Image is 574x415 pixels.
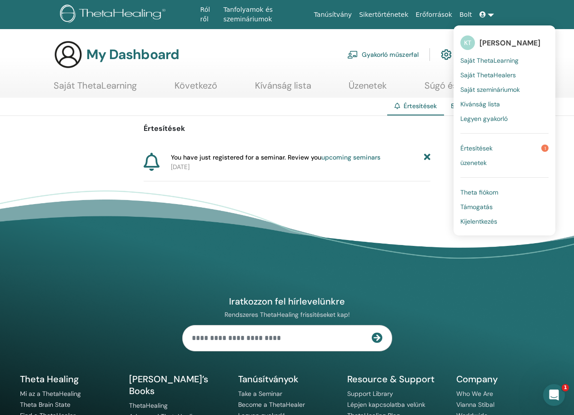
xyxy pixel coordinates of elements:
[144,123,431,134] p: Értesítések
[460,85,520,94] span: Saját szemináriumok
[54,80,137,98] a: Saját ThetaLearning
[412,6,456,23] a: Erőforrások
[441,45,493,65] a: Az én fiókom
[460,188,498,196] span: Theta fiókom
[460,82,549,97] a: Saját szemináriumok
[347,400,425,409] a: Lépjen kapcsolatba velünk
[220,1,310,28] a: Tanfolyamok és szemináriumok
[182,295,392,307] h4: Iratkozzon fel hírlevelünkre
[255,80,311,98] a: Kívánság lista
[541,145,549,152] span: 1
[543,384,565,406] iframe: Intercom live chat
[460,144,493,152] span: Értesítések
[321,153,380,161] a: upcoming seminars
[355,6,412,23] a: Sikertörténetek
[460,200,549,214] a: Támogatás
[460,56,519,65] span: Saját ThetaLearning
[460,35,475,50] span: KT
[460,214,549,229] a: Kijelentkezés
[60,5,169,25] img: logo.png
[349,80,387,98] a: Üzenetek
[460,68,549,82] a: Saját ThetaHealers
[456,400,494,409] a: Vianna Stibal
[54,40,83,69] img: generic-user-icon.jpg
[460,97,549,111] a: Kívánság lista
[460,141,549,155] a: Értesítések1
[347,390,393,398] a: Support Library
[460,217,497,225] span: Kijelentkezés
[171,162,430,172] p: [DATE]
[460,53,549,68] a: Saját ThetaLearning
[20,390,81,398] a: Mi az a ThetaHealing
[456,6,476,23] a: Bolt
[129,373,227,397] h5: [PERSON_NAME]’s Books
[460,100,500,108] span: Kívánság lista
[441,47,452,62] img: cog.svg
[129,401,168,410] a: ThetaHealing
[460,71,516,79] span: Saját ThetaHealers
[424,80,494,98] a: Súgó és források
[456,390,493,398] a: Who We Are
[347,45,419,65] a: Gyakorló műszerfal
[310,6,355,23] a: Tanúsítvány
[175,80,217,98] a: Következő
[238,390,282,398] a: Take a Seminar
[460,115,508,123] span: Legyen gyakorló
[460,155,549,170] a: üzenetek
[456,373,554,385] h5: Company
[562,384,569,391] span: 1
[479,38,540,48] span: [PERSON_NAME]
[347,50,358,59] img: chalkboard-teacher.svg
[404,102,437,110] span: Értesítések
[347,373,445,385] h5: Resource & Support
[460,159,487,167] span: üzenetek
[86,46,179,63] h3: My Dashboard
[460,111,549,126] a: Legyen gyakorló
[238,373,336,385] h5: Tanúsítványok
[460,203,493,211] span: Támogatás
[171,153,380,162] span: You have just registered for a seminar. Review you
[238,400,305,409] a: Become a ThetaHealer
[182,310,392,319] p: Rendszeres ThetaHealing frissítéseket kap!
[460,185,549,200] a: Theta fiókom
[197,1,220,28] a: Ról ről
[20,373,118,385] h5: Theta Healing
[460,32,549,53] a: KT[PERSON_NAME]
[20,400,70,409] a: Theta Brain State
